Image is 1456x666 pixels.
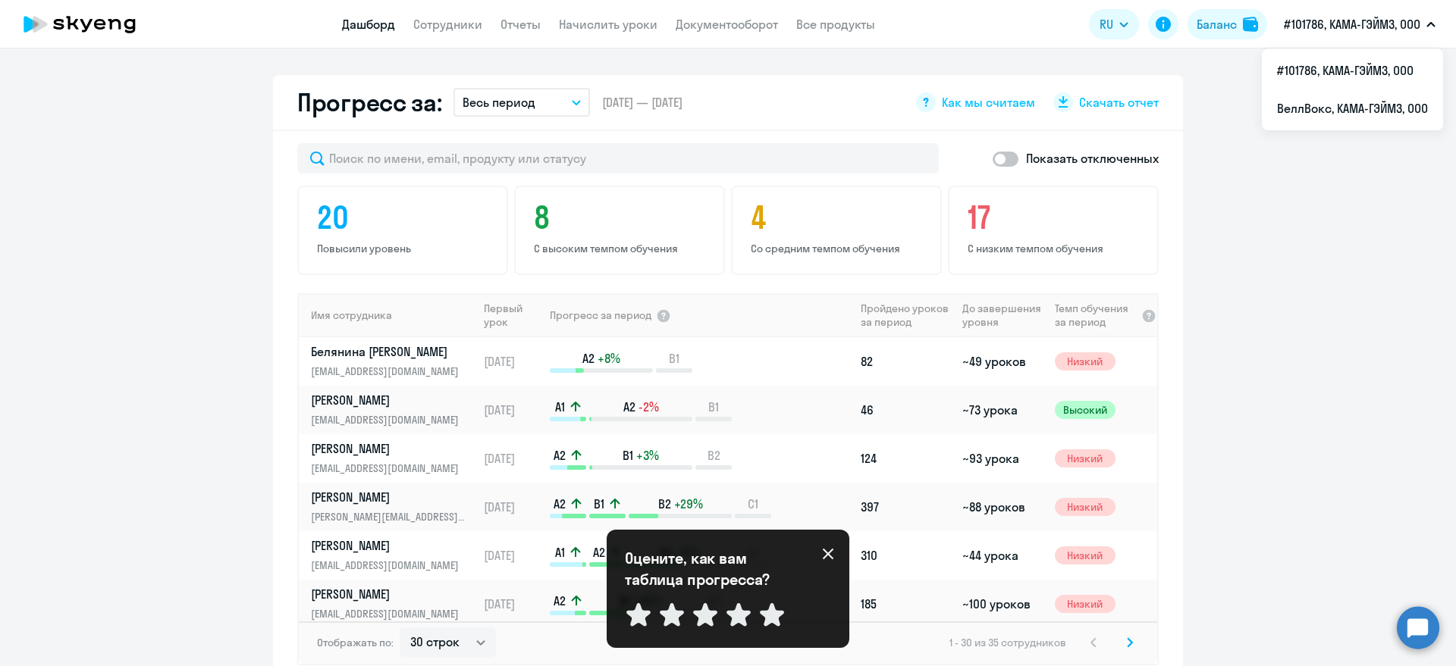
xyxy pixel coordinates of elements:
[956,337,1048,386] td: ~49 уроков
[559,17,657,32] a: Начислить уроки
[1055,498,1116,516] span: Низкий
[311,343,467,360] p: Белянина [PERSON_NAME]
[623,447,633,464] span: B1
[311,586,477,622] a: [PERSON_NAME][EMAIL_ADDRESS][DOMAIN_NAME]
[317,199,493,236] h4: 20
[478,337,548,386] td: [DATE]
[1055,352,1116,371] span: Низкий
[413,17,482,32] a: Сотрудники
[311,489,477,525] a: [PERSON_NAME][PERSON_NAME][EMAIL_ADDRESS][DOMAIN_NAME]
[311,392,467,408] p: [PERSON_NAME]
[463,93,535,111] p: Весь период
[949,636,1066,649] span: 1 - 30 из 35 сотрудников
[478,531,548,580] td: [DATE]
[1055,595,1116,613] span: Низкий
[311,489,467,505] p: [PERSON_NAME]
[796,17,875,32] a: Все продукты
[478,293,548,337] th: Первый урок
[555,544,565,561] span: A1
[855,386,956,434] td: 46
[751,199,927,236] h4: 4
[708,447,720,464] span: B2
[534,242,710,255] p: С высоким темпом обучения
[658,496,671,512] span: B2
[500,17,541,32] a: Отчеты
[602,94,682,111] span: [DATE] — [DATE]
[311,557,467,574] p: [EMAIL_ADDRESS][DOMAIN_NAME]
[453,88,590,117] button: Весь период
[625,548,792,590] p: Оцените, как вам таблица прогресса?
[956,580,1048,628] td: ~100 уроков
[299,293,478,337] th: Имя сотрудника
[674,496,703,512] span: +29%
[968,242,1144,255] p: С низким темпом обучения
[1055,449,1116,467] span: Низкий
[639,399,659,415] span: -2%
[342,17,395,32] a: Дашборд
[593,544,605,561] span: A2
[1276,6,1443,42] button: #101786, КАМА-ГЭЙМЗ, ООО
[1100,15,1113,33] span: RU
[311,440,467,457] p: [PERSON_NAME]
[311,411,467,428] p: [EMAIL_ADDRESS][DOMAIN_NAME]
[311,586,467,602] p: [PERSON_NAME]
[1197,15,1237,33] div: Баланс
[956,434,1048,483] td: ~93 урока
[311,363,467,380] p: [EMAIL_ADDRESS][DOMAIN_NAME]
[669,350,679,367] span: B1
[1055,302,1137,329] span: Темп обучения за период
[311,537,467,554] p: [PERSON_NAME]
[317,636,394,649] span: Отображать по:
[855,483,956,531] td: 397
[956,386,1048,434] td: ~73 урока
[297,87,441,117] h2: Прогресс за:
[1284,15,1420,33] p: #101786, КАМА-ГЭЙМЗ, ООО
[478,580,548,628] td: [DATE]
[1262,48,1443,130] ul: RU
[311,440,477,477] a: [PERSON_NAME][EMAIL_ADDRESS][DOMAIN_NAME]
[311,537,477,574] a: [PERSON_NAME][EMAIL_ADDRESS][DOMAIN_NAME]
[636,447,659,464] span: +3%
[1188,9,1267,39] button: Балансbalance
[1026,149,1159,167] p: Показать отключенных
[554,447,566,464] span: A2
[956,531,1048,580] td: ~44 урока
[855,337,956,386] td: 82
[623,399,635,415] span: A2
[554,496,566,512] span: A2
[550,308,651,322] span: Прогресс за период
[1243,17,1258,32] img: balance
[676,17,778,32] a: Документооборот
[855,293,956,337] th: Пройдено уроков за период
[478,483,548,531] td: [DATE]
[1089,9,1139,39] button: RU
[311,508,467,525] p: [PERSON_NAME][EMAIL_ADDRESS][DOMAIN_NAME]
[968,199,1144,236] h4: 17
[554,593,566,609] span: A2
[855,531,956,580] td: 310
[751,242,927,255] p: Со средним темпом обучения
[594,496,604,512] span: B1
[956,293,1048,337] th: До завершения уровня
[311,605,467,622] p: [EMAIL_ADDRESS][DOMAIN_NAME]
[311,460,467,477] p: [EMAIL_ADDRESS][DOMAIN_NAME]
[317,242,493,255] p: Повысили уровень
[311,392,477,428] a: [PERSON_NAME][EMAIL_ADDRESS][DOMAIN_NAME]
[1055,401,1116,419] span: Высокий
[555,399,565,415] span: A1
[748,496,758,512] span: C1
[855,580,956,628] td: 185
[1079,94,1159,111] span: Скачать отчет
[478,434,548,483] td: [DATE]
[297,143,939,174] input: Поиск по имени, email, продукту или статусу
[1055,546,1116,564] span: Низкий
[598,350,620,367] span: +8%
[582,350,595,367] span: A2
[534,199,710,236] h4: 8
[311,343,477,380] a: Белянина [PERSON_NAME][EMAIL_ADDRESS][DOMAIN_NAME]
[942,94,1035,111] span: Как мы считаем
[956,483,1048,531] td: ~88 уроков
[478,386,548,434] td: [DATE]
[855,434,956,483] td: 124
